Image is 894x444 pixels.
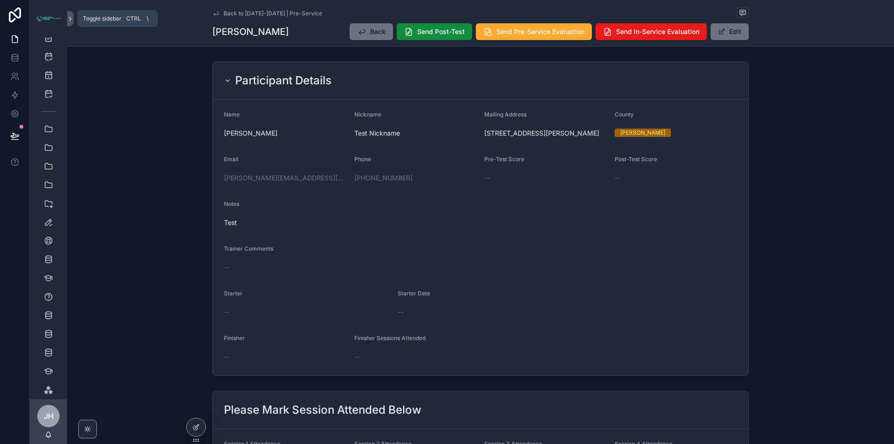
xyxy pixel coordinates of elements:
[224,200,239,207] span: Notes
[212,25,289,38] h1: [PERSON_NAME]
[620,129,665,137] div: [PERSON_NAME]
[496,27,584,36] span: Send Pre-Service Evaluation
[224,290,243,297] span: Starter
[224,403,421,417] h2: Please Mark Session Attended Below
[476,23,592,40] button: Send Pre-Service Evaluation
[398,290,430,297] span: Starter Date
[397,23,472,40] button: Send Post-Test
[484,173,490,183] span: --
[354,352,360,362] span: --
[354,173,413,183] a: [PHONE_NUMBER]
[596,23,707,40] button: Send In-Service Evaluation
[354,111,381,118] span: Nickname
[370,27,386,36] span: Back
[83,15,122,22] span: Toggle sidebar
[484,129,607,138] span: [STREET_ADDRESS][PERSON_NAME]
[224,352,230,362] span: --
[616,27,699,36] span: Send In-Service Evaluation
[354,129,477,138] span: Test Nickname
[615,156,657,163] span: Post-Test Score
[30,37,67,399] div: scrollable content
[125,14,142,23] span: Ctrl
[224,173,347,183] a: [PERSON_NAME][EMAIL_ADDRESS][DOMAIN_NAME]
[212,10,322,17] a: Back to [DATE]-[DATE] | Pre-Service
[484,156,524,163] span: Pre-Test Score
[224,245,273,252] span: Trainer Comments
[235,73,332,88] h2: Participant Details
[224,218,737,227] span: Test
[350,23,393,40] button: Back
[711,23,749,40] button: Edit
[224,129,347,138] span: [PERSON_NAME]
[224,111,240,118] span: Name
[224,335,245,342] span: Finisher
[398,307,403,317] span: --
[354,156,371,163] span: Phone
[35,15,61,23] img: App logo
[417,27,465,36] span: Send Post-Test
[144,15,151,22] span: \
[224,156,238,163] span: Email
[224,263,230,272] span: --
[615,111,634,118] span: County
[615,173,620,183] span: --
[354,335,426,342] span: Finisher Sessions Attended
[223,10,322,17] span: Back to [DATE]-[DATE] | Pre-Service
[224,307,230,317] span: --
[44,410,54,422] span: JH
[484,111,527,118] span: Mailing Address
